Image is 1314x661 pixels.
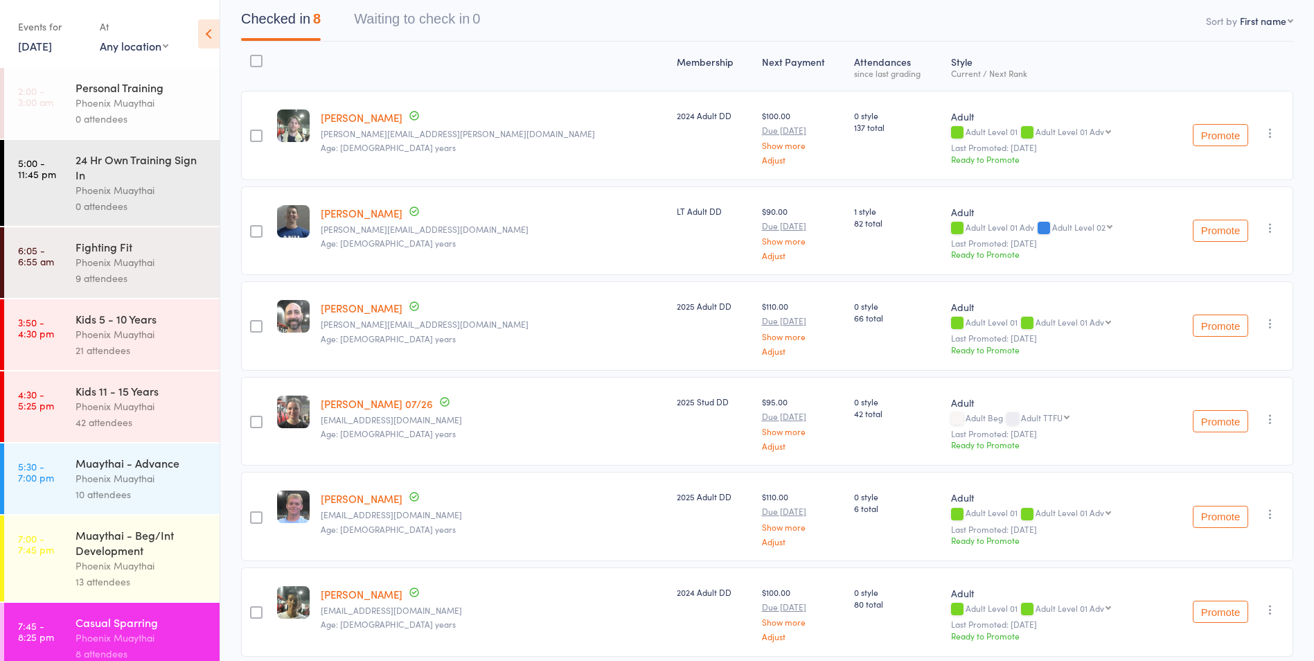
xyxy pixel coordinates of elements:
[321,428,456,439] span: Age: [DEMOGRAPHIC_DATA] years
[321,319,666,329] small: glen@amacd.au
[762,236,844,245] a: Show more
[76,182,208,198] div: Phoenix Muaythai
[1193,410,1248,432] button: Promote
[18,317,54,339] time: 3:50 - 4:30 pm
[321,110,402,125] a: [PERSON_NAME]
[4,443,220,514] a: 5:30 -7:00 pmMuaythai - AdvancePhoenix Muaythai10 attendees
[321,587,402,601] a: [PERSON_NAME]
[4,515,220,601] a: 7:00 -7:45 pmMuaythai - Beg/Int DevelopmentPhoenix Muaythai13 attendees
[1193,315,1248,337] button: Promote
[854,312,940,324] span: 66 total
[1052,222,1106,231] div: Adult Level 02
[849,48,945,85] div: Atten­dances
[762,125,844,135] small: Due [DATE]
[4,227,220,298] a: 6:05 -6:55 amFighting FitPhoenix Muaythai9 attendees
[76,383,208,398] div: Kids 11 - 15 Years
[951,333,1155,343] small: Last Promoted: [DATE]
[951,525,1155,534] small: Last Promoted: [DATE]
[18,15,86,38] div: Events for
[762,412,844,421] small: Due [DATE]
[472,11,480,26] div: 0
[4,68,220,139] a: 2:00 -3:00 amPersonal TrainingPhoenix Muaythai0 attendees
[18,245,54,267] time: 6:05 - 6:55 am
[951,317,1155,329] div: Adult Level 01
[1193,601,1248,623] button: Promote
[951,69,1155,78] div: Current / Next Rank
[76,80,208,95] div: Personal Training
[951,439,1155,450] div: Ready to Promote
[277,205,310,238] img: image1722655429.png
[677,396,750,407] div: 2025 Stud DD
[76,398,208,414] div: Phoenix Muaythai
[76,239,208,254] div: Fighting Fit
[951,534,1155,546] div: Ready to Promote
[321,129,666,139] small: knudsen.aaron@yahoo.com
[354,4,480,41] button: Waiting to check in0
[321,491,402,506] a: [PERSON_NAME]
[854,69,940,78] div: since last grading
[1036,508,1104,517] div: Adult Level 01 Adv
[1036,127,1104,136] div: Adult Level 01 Adv
[762,617,844,626] a: Show more
[100,38,168,53] div: Any location
[951,238,1155,248] small: Last Promoted: [DATE]
[321,523,456,535] span: Age: [DEMOGRAPHIC_DATA] years
[76,558,208,574] div: Phoenix Muaythai
[951,153,1155,165] div: Ready to Promote
[854,121,940,133] span: 137 total
[854,205,940,217] span: 1 style
[951,586,1155,600] div: Adult
[854,217,940,229] span: 82 total
[762,602,844,612] small: Due [DATE]
[677,109,750,121] div: 2024 Adult DD
[762,537,844,546] a: Adjust
[951,429,1155,439] small: Last Promoted: [DATE]
[1206,14,1237,28] label: Sort by
[945,48,1161,85] div: Style
[762,221,844,231] small: Due [DATE]
[762,586,844,641] div: $100.00
[951,205,1155,219] div: Adult
[1193,220,1248,242] button: Promote
[1193,506,1248,528] button: Promote
[951,300,1155,314] div: Adult
[18,620,54,642] time: 7:45 - 8:25 pm
[762,332,844,341] a: Show more
[854,396,940,407] span: 0 style
[18,461,54,483] time: 5:30 - 7:00 pm
[951,396,1155,409] div: Adult
[762,141,844,150] a: Show more
[4,371,220,442] a: 4:30 -5:25 pmKids 11 - 15 YearsPhoenix Muaythai42 attendees
[277,586,310,619] img: image1722655048.png
[951,143,1155,152] small: Last Promoted: [DATE]
[321,141,456,153] span: Age: [DEMOGRAPHIC_DATA] years
[313,11,321,26] div: 8
[277,491,310,523] img: image1739169385.png
[951,222,1155,234] div: Adult Level 01 Adv
[677,300,750,312] div: 2025 Adult DD
[762,300,844,355] div: $110.00
[762,491,844,545] div: $110.00
[321,606,666,615] small: matthewkn9@gmail.com
[76,414,208,430] div: 42 attendees
[277,396,310,428] img: image1749550959.png
[951,630,1155,642] div: Ready to Promote
[76,470,208,486] div: Phoenix Muaythai
[762,346,844,355] a: Adjust
[18,389,54,411] time: 4:30 - 5:25 pm
[951,127,1155,139] div: Adult Level 01
[76,342,208,358] div: 21 attendees
[76,630,208,646] div: Phoenix Muaythai
[1021,413,1063,422] div: Adult TTFU
[854,407,940,419] span: 42 total
[951,344,1155,355] div: Ready to Promote
[1240,14,1286,28] div: First name
[76,311,208,326] div: Kids 5 - 10 Years
[4,299,220,370] a: 3:50 -4:30 pmKids 5 - 10 YearsPhoenix Muaythai21 attendees
[321,510,666,520] small: kodygoldspinkk@gmail.com
[762,632,844,641] a: Adjust
[762,205,844,260] div: $90.00
[951,248,1155,260] div: Ready to Promote
[951,491,1155,504] div: Adult
[76,254,208,270] div: Phoenix Muaythai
